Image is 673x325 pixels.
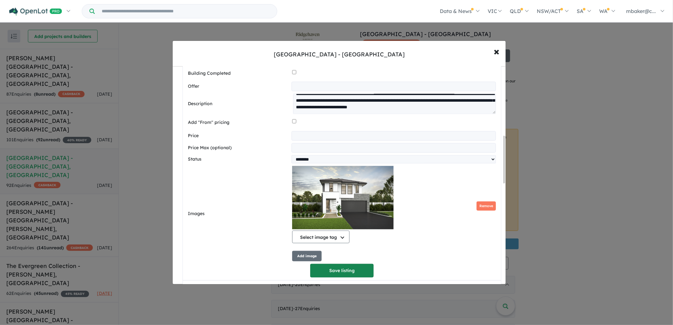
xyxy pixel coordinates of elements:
[477,201,496,211] button: Remove
[188,83,289,90] label: Offer
[292,166,394,229] img: Ridgehaven Estate - Elderslie - Lot 24
[188,100,291,108] label: Description
[494,44,499,58] span: ×
[96,4,276,18] input: Try estate name, suburb, builder or developer
[220,284,225,290] span: 24
[292,231,349,243] button: Select image tag
[188,119,290,126] label: Add "From" pricing
[188,132,289,140] label: Price
[188,210,290,218] label: Images
[188,144,289,152] label: Price Max (optional)
[188,70,290,77] label: Building Completed
[188,156,289,163] label: Status
[274,50,405,59] div: [GEOGRAPHIC_DATA] - [GEOGRAPHIC_DATA]
[310,264,374,277] button: Save listing
[9,8,62,16] img: Openlot PRO Logo White
[292,251,322,261] button: Add image
[626,8,656,14] span: mbaker@c...
[211,284,225,290] b: Lot:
